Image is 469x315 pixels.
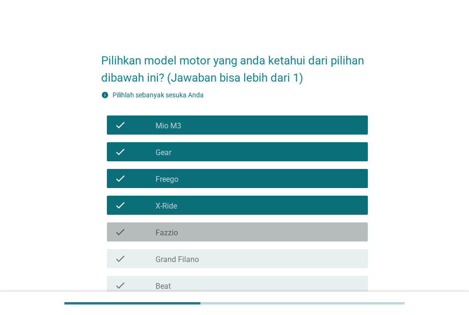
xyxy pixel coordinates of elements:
i: check [115,280,126,291]
label: Fazzio [156,228,178,238]
i: check [115,253,126,264]
label: Beat [156,282,171,291]
i: info [101,91,109,99]
i: check [115,146,126,157]
h2: Pilihkan model motor yang anda ketahui dari pilihan dibawah ini? (Jawaban bisa lebih dari 1) [101,42,368,86]
label: Gear [156,148,171,157]
i: check [115,173,126,184]
i: check [115,119,126,131]
label: X-Ride [156,201,177,211]
label: Grand Filano [156,255,199,264]
i: check [115,199,126,211]
i: check [115,226,126,238]
label: Pilihlah sebanyak sesuka Anda [113,91,204,99]
label: Freego [156,175,178,184]
label: Mio M3 [156,121,181,131]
